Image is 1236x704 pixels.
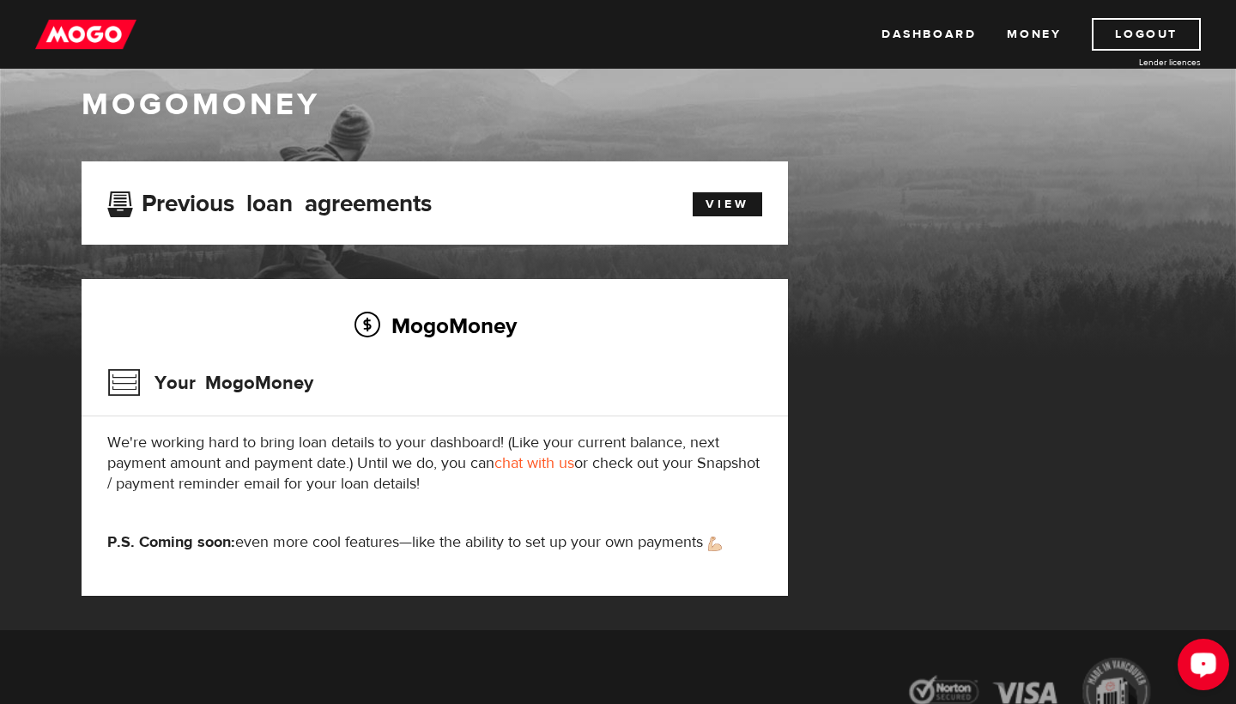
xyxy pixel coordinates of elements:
[107,190,432,212] h3: Previous loan agreements
[107,433,762,495] p: We're working hard to bring loan details to your dashboard! (Like your current balance, next paym...
[1007,18,1061,51] a: Money
[882,18,976,51] a: Dashboard
[494,453,574,473] a: chat with us
[1092,18,1201,51] a: Logout
[1072,56,1201,69] a: Lender licences
[708,537,722,551] img: strong arm emoji
[107,532,762,553] p: even more cool features—like the ability to set up your own payments
[107,307,762,343] h2: MogoMoney
[107,361,313,405] h3: Your MogoMoney
[107,532,235,552] strong: P.S. Coming soon:
[693,192,762,216] a: View
[1164,632,1236,704] iframe: LiveChat chat widget
[35,18,136,51] img: mogo_logo-11ee424be714fa7cbb0f0f49df9e16ec.png
[82,87,1154,123] h1: MogoMoney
